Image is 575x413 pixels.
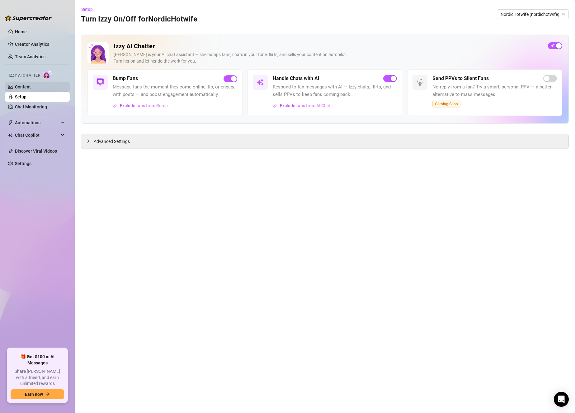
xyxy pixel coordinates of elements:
[9,73,40,78] span: Izzy AI Chatter
[432,75,489,82] h5: Send PPVs to Silent Fans
[562,12,565,16] span: team
[15,130,59,140] span: Chat Copilot
[94,138,130,145] span: Advanced Settings
[432,83,557,98] span: No reply from a fan? Try a smart, personal PPV — a better alternative to mass messages.
[120,103,168,108] span: Exclude fans from Bump
[81,4,98,14] button: Setup
[15,39,65,49] a: Creator Analytics
[15,118,59,128] span: Automations
[11,389,64,399] button: Earn nowarrow-right
[554,392,569,407] div: Open Intercom Messenger
[97,78,104,86] img: svg%3e
[113,101,168,111] button: Exclude fans from Bump
[15,149,57,154] a: Discover Viral Videos
[86,139,90,143] span: collapsed
[25,392,43,397] span: Earn now
[114,51,543,64] div: [PERSON_NAME] is your AI chat assistant — she bumps fans, chats in your tone, flirts, and sells y...
[45,392,50,396] span: arrow-right
[15,104,47,109] a: Chat Monitoring
[113,83,237,98] span: Message fans the moment they come online, tip, or engage with posts — and boost engagement automa...
[280,103,331,108] span: Exclude fans from AI Chat
[43,70,52,79] img: AI Chatter
[15,94,26,99] a: Setup
[114,42,543,50] h2: Izzy AI Chatter
[273,101,331,111] button: Exclude fans from AI Chat
[11,354,64,366] span: 🎁 Get $100 in AI Messages
[432,101,460,107] span: Coming Soon
[257,78,264,86] img: svg%3e
[15,54,45,59] a: Team Analytics
[15,29,27,34] a: Home
[11,368,64,387] span: Share [PERSON_NAME] with a friend, and earn unlimited rewards
[416,78,424,86] img: svg%3e
[87,42,109,64] img: Izzy AI Chatter
[86,138,94,145] div: collapsed
[273,83,397,98] span: Respond to fan messages with AI — Izzy chats, flirts, and sells PPVs to keep fans coming back.
[8,120,13,125] span: thunderbolt
[81,7,93,12] span: Setup
[81,14,197,24] h3: Turn Izzy On/Off for NordicHotwife
[113,75,138,82] h5: Bump Fans
[8,133,12,137] img: Chat Copilot
[15,84,31,89] a: Content
[15,161,31,166] a: Settings
[501,10,565,19] span: NordicHotwife (nordichotwife)
[113,103,117,108] img: svg%3e
[5,15,52,21] img: logo-BBDzfeDw.svg
[273,103,277,108] img: svg%3e
[273,75,319,82] h5: Handle Chats with AI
